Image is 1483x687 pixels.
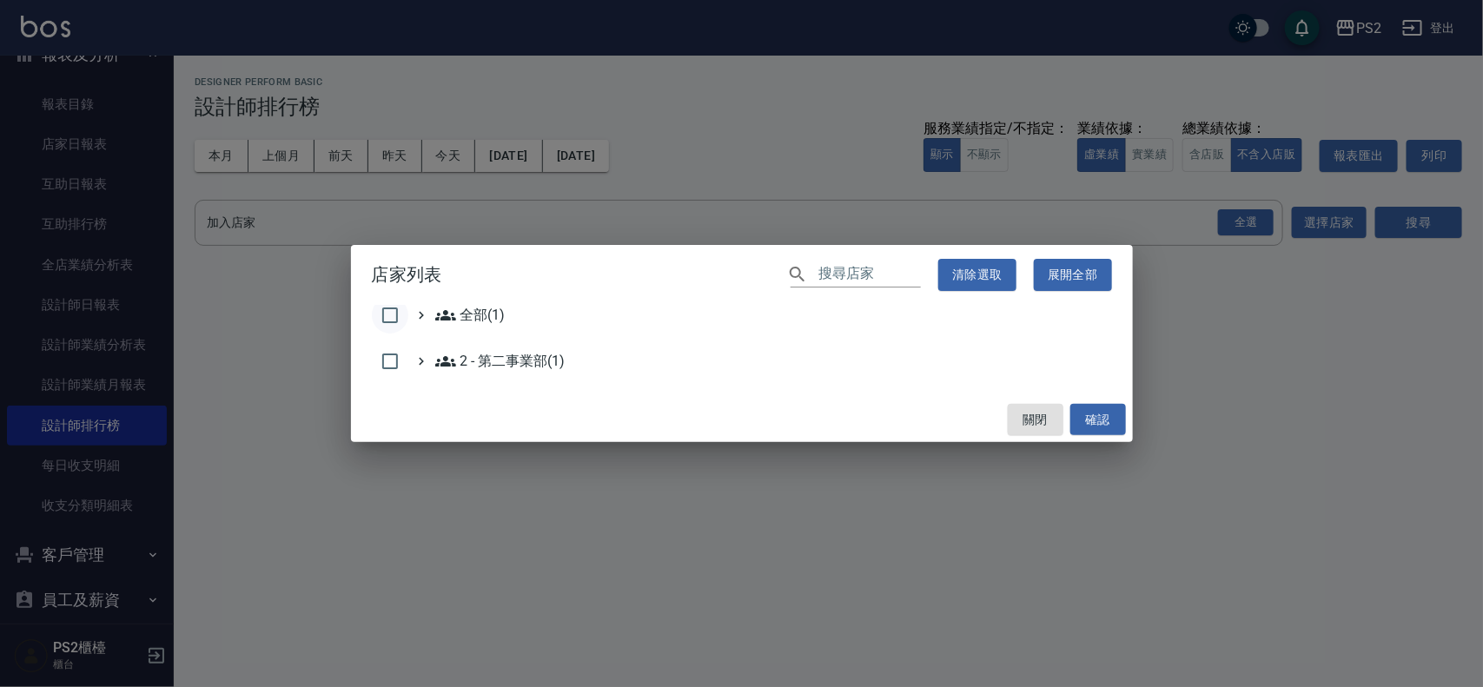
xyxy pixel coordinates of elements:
button: 確認 [1070,404,1126,436]
input: 搜尋店家 [818,262,921,287]
button: 清除選取 [938,259,1016,291]
span: 2 - 第二事業部(1) [435,351,565,372]
span: 全部(1) [435,305,506,326]
h2: 店家列表 [351,245,1133,305]
button: 展開全部 [1034,259,1112,291]
button: 關閉 [1008,404,1063,436]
